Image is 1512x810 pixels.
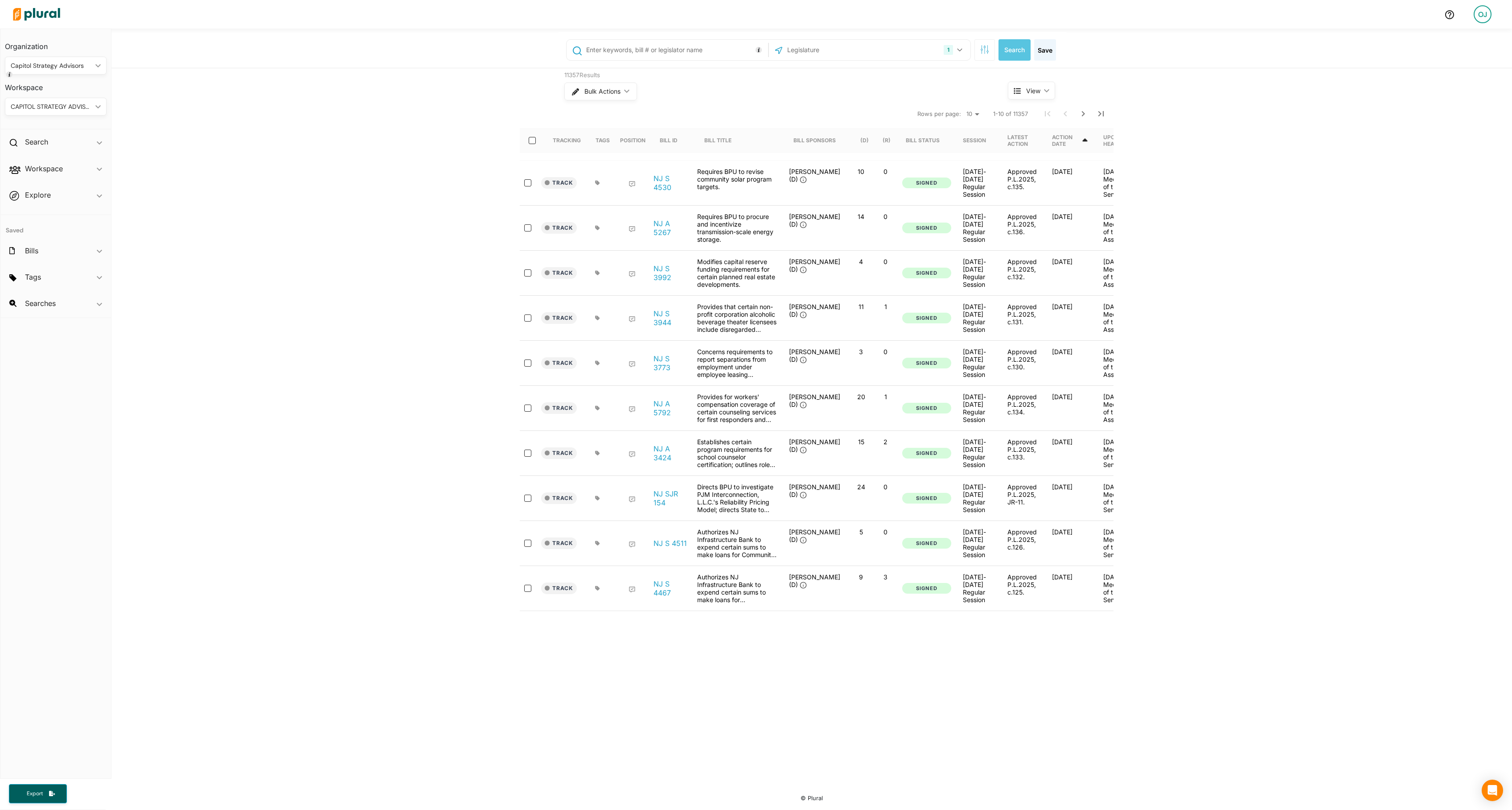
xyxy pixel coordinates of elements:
span: Export [21,790,49,798]
p: [DATE] - Meeting of the Assembly Labor Committee [1103,348,1134,378]
div: Add tags [595,586,600,591]
div: Approved P.L.2025, c.126. [1000,528,1045,558]
p: 15 [852,438,870,446]
span: 1-10 of 11357 [993,110,1028,119]
div: Add tags [595,270,600,276]
div: [DATE] [1045,168,1096,198]
input: select-row-state-nj-221-a5792 [524,405,531,412]
div: Capitol Strategy Advisors [11,61,92,70]
div: Approved P.L.2025, c.132. [1000,258,1045,288]
div: [DATE] [1045,258,1096,288]
div: Tooltip anchor [755,46,763,54]
div: Bill Sponsors [793,128,836,153]
span: [PERSON_NAME] (D) [789,483,840,498]
p: 4 [852,258,870,265]
div: [DATE]-[DATE] Regular Session [963,528,993,558]
h2: Explore [25,190,51,200]
div: Position [620,128,645,153]
span: [PERSON_NAME] (D) [789,393,840,408]
p: 1 [877,393,894,401]
div: Bill Status [906,137,940,144]
div: Bill Sponsors [793,137,836,144]
div: [DATE] [1045,528,1096,558]
p: 1 [877,303,894,310]
button: Track [541,222,577,234]
button: Signed [902,358,951,369]
button: Signed [902,223,951,234]
span: [PERSON_NAME] (D) [789,348,840,363]
button: Track [541,537,577,549]
a: NJ S 3992 [653,264,687,282]
input: Legislature [786,41,882,58]
div: Add Position Statement [629,316,636,323]
p: 0 [877,258,894,265]
p: 3 [852,348,870,355]
button: Track [541,492,577,504]
span: [PERSON_NAME] (D) [789,213,840,228]
div: Add tags [595,180,600,186]
div: [DATE] [1045,213,1096,243]
a: NJ S 4511 [653,539,687,548]
p: [DATE] - Meeting of the Senate Economic Growth Committee [1103,483,1134,513]
p: [DATE] - Meeting of the Senate Budget and Appropriations Committee [1103,573,1134,603]
div: Approved P.L.2025, c.135. [1000,168,1045,198]
a: NJ S 3773 [653,354,687,372]
div: Session [963,137,986,144]
p: 0 [877,168,894,175]
div: Upcoming Hearing [1103,128,1141,153]
input: select-row-state-nj-221-a3424 [524,450,531,457]
div: Add tags [595,225,600,231]
input: select-all-rows [529,137,536,144]
div: Provides for workers' compensation coverage of certain counseling services for first responders a... [693,393,782,423]
p: [DATE] - Meeting of the Senate Budget and Appropriations Committee [1103,438,1134,468]
div: [DATE]-[DATE] Regular Session [963,573,993,603]
a: NJ S 3944 [653,309,687,327]
span: [PERSON_NAME] (D) [789,528,840,543]
p: 14 [852,213,870,220]
div: [DATE]-[DATE] Regular Session [963,168,993,198]
div: Add Position Statement [629,496,636,503]
input: select-row-state-nj-221-s3944 [524,314,531,322]
div: Action Date [1052,128,1089,153]
input: select-row-state-nj-221-sjr154 [524,495,531,502]
div: Approved P.L.2025, c.130. [1000,348,1045,378]
p: 0 [877,483,894,491]
p: 20 [852,393,870,401]
div: Authorizes NJ Infrastructure Bank to expend certain sums to make loans for environmental infrastr... [693,573,782,603]
div: Add Position Statement [629,361,636,368]
button: Track [541,447,577,459]
div: Bill Title [704,137,731,144]
input: select-row-state-nj-221-a5267 [524,224,531,231]
div: Establishes certain program requirements for school counselor certification; outlines role and du... [693,438,782,468]
h4: Saved [0,215,111,237]
div: Open Intercom Messenger [1482,780,1503,801]
span: [PERSON_NAME] (D) [789,573,840,588]
h2: Search [25,137,48,147]
div: Tooltip anchor [5,70,13,79]
small: © Plural [801,795,823,802]
button: Previous Page [1056,105,1074,123]
div: Add Position Statement [629,406,636,413]
a: NJ S 4530 [653,174,687,192]
a: NJ A 3424 [653,444,687,462]
div: [DATE] [1045,303,1096,333]
button: Track [541,267,577,279]
input: select-row-state-nj-221-s4530 [524,179,531,186]
span: [PERSON_NAME] (D) [789,168,840,183]
a: NJ SJR 154 [653,489,687,507]
div: Add Position Statement [629,451,636,458]
button: Track [541,357,577,369]
p: 11 [852,303,870,310]
div: Approved P.L.2025, c.131. [1000,303,1045,333]
div: Session [963,128,994,153]
div: 1 [944,45,953,55]
p: 0 [877,348,894,355]
div: Approved P.L.2025, c.134. [1000,393,1045,423]
div: Action Date [1052,134,1081,147]
div: [DATE]-[DATE] Regular Session [963,213,993,243]
div: Directs BPU to investigate PJM Interconnection, L.L.C.'s Reliability Pricing Model; directs State... [693,483,782,513]
button: Last Page [1092,105,1110,123]
div: Requires BPU to procure and incentivize transmission-scale energy storage. [693,213,782,243]
p: [DATE] - Meeting of the Assembly Housing Committee [1103,303,1134,333]
div: Bill ID [660,137,678,144]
